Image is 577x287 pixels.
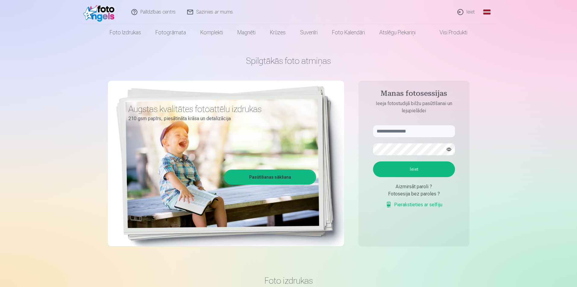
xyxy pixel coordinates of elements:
a: Pierakstieties ar selfiju [386,201,442,208]
div: Aizmirsāt paroli ? [373,183,455,190]
a: Pasūtīšanas sākšana [225,170,315,184]
div: Fotosesija bez paroles ? [373,190,455,198]
a: Visi produkti [423,24,475,41]
p: Ieeja fotostudijā bilžu pasūtīšanai un lejupielādei [367,100,461,114]
img: /fa1 [83,2,118,22]
button: Ieiet [373,161,455,177]
a: Foto kalendāri [325,24,372,41]
h1: Spilgtākās foto atmiņas [108,55,469,66]
h3: Foto izdrukas [113,275,465,286]
a: Komplekti [193,24,230,41]
a: Krūzes [263,24,293,41]
h3: Augstas kvalitātes fotoattēlu izdrukas [128,104,312,114]
h4: Manas fotosessijas [367,89,461,100]
a: Suvenīri [293,24,325,41]
a: Fotogrāmata [148,24,193,41]
a: Foto izdrukas [102,24,148,41]
a: Magnēti [230,24,263,41]
a: Atslēgu piekariņi [372,24,423,41]
p: 210 gsm papīrs, piesātināta krāsa un detalizācija [128,114,312,123]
